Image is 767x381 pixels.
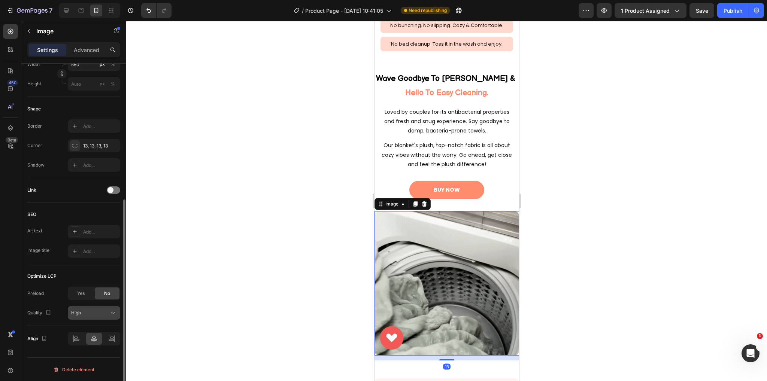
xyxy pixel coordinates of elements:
input: px% [68,58,120,71]
button: px [108,60,117,69]
div: Publish [724,7,742,15]
div: px [100,80,105,87]
input: px% [68,77,120,91]
button: High [68,306,120,320]
div: Delete element [53,365,94,374]
span: 1 product assigned [621,7,670,15]
span: Product Page - [DATE] 10:41:05 [305,7,383,15]
button: % [98,60,107,69]
div: % [110,61,115,68]
span: Need republishing [409,7,447,14]
span: No [104,290,110,297]
div: 450 [7,80,18,86]
button: 7 [3,3,56,18]
button: Publish [717,3,749,18]
p: Settings [37,46,58,54]
div: px [100,61,105,68]
div: Shadow [27,162,45,168]
p: 7 [49,6,52,15]
div: % [110,80,115,87]
div: Quality [27,308,53,318]
div: Add... [83,162,118,169]
label: Height [27,80,41,87]
label: Width [27,61,40,68]
div: Corner [27,142,42,149]
span: Save [696,7,708,14]
button: Delete element [27,364,120,376]
div: Add... [83,248,118,255]
button: px [108,79,117,88]
div: Optimize LCP [27,273,57,280]
p: Image [36,27,100,36]
button: 1 product assigned [615,3,686,18]
div: Preload [27,290,44,297]
div: Beta [6,137,18,143]
div: Shape [27,106,41,112]
span: 1 [757,333,763,339]
span: High [71,310,81,316]
div: Image title [27,247,49,254]
div: 13, 13, 13, 13 [83,143,118,149]
span: Yes [77,290,85,297]
iframe: Design area [375,21,519,381]
div: SEO [27,211,36,218]
div: Link [27,187,36,193]
div: Align [27,334,49,344]
span: / [302,7,304,15]
p: Advanced [74,46,99,54]
iframe: Intercom live chat [742,344,760,362]
div: Border [27,123,42,129]
button: Save [689,3,714,18]
div: Undo/Redo [141,3,172,18]
div: Add... [83,229,118,235]
div: Add... [83,123,118,130]
div: Alt text [27,228,42,234]
button: % [98,79,107,88]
